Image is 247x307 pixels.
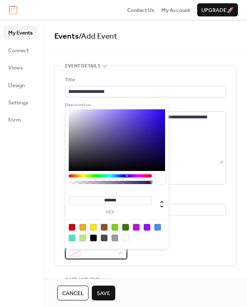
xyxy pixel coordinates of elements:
div: #7ED321 [112,224,118,231]
span: Cancel [62,289,84,298]
a: Settings [3,96,37,109]
div: #50E3C2 [69,235,75,241]
span: Connect [8,46,29,55]
a: Form [3,113,37,126]
div: #F5A623 [79,224,86,231]
span: / Add Event [79,29,117,44]
button: Upgrade🚀 [197,3,238,16]
div: Description [65,102,224,110]
span: My Events [8,29,33,37]
div: #B8E986 [79,235,86,241]
div: #417505 [122,224,129,231]
a: Events [54,29,79,44]
div: #FFFFFF [122,235,129,241]
div: #8B572A [101,224,107,231]
span: Views [8,64,23,72]
a: Design [3,78,37,92]
div: Title [65,76,224,84]
div: #4A4A4A [101,235,107,241]
span: Design [8,81,25,90]
div: #9B9B9B [112,235,118,241]
div: #F8E71C [90,224,97,231]
button: Save [92,286,115,300]
span: Settings [8,99,28,107]
span: Form [8,116,21,124]
a: My Account [161,6,190,14]
span: Date and time [65,275,100,284]
a: Contact Us [127,6,154,14]
a: Views [3,61,37,74]
img: logo [9,5,17,14]
a: My Events [3,26,37,39]
span: Event details [65,62,100,70]
span: Save [97,289,110,298]
a: Connect [3,44,37,57]
label: hex [69,210,152,215]
div: #BD10E0 [133,224,140,231]
div: #4A90E2 [154,224,161,231]
span: Upgrade 🚀 [201,6,234,14]
div: #000000 [90,235,97,241]
div: #D0021B [69,224,75,231]
div: #9013FE [144,224,150,231]
button: Cancel [57,286,89,300]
